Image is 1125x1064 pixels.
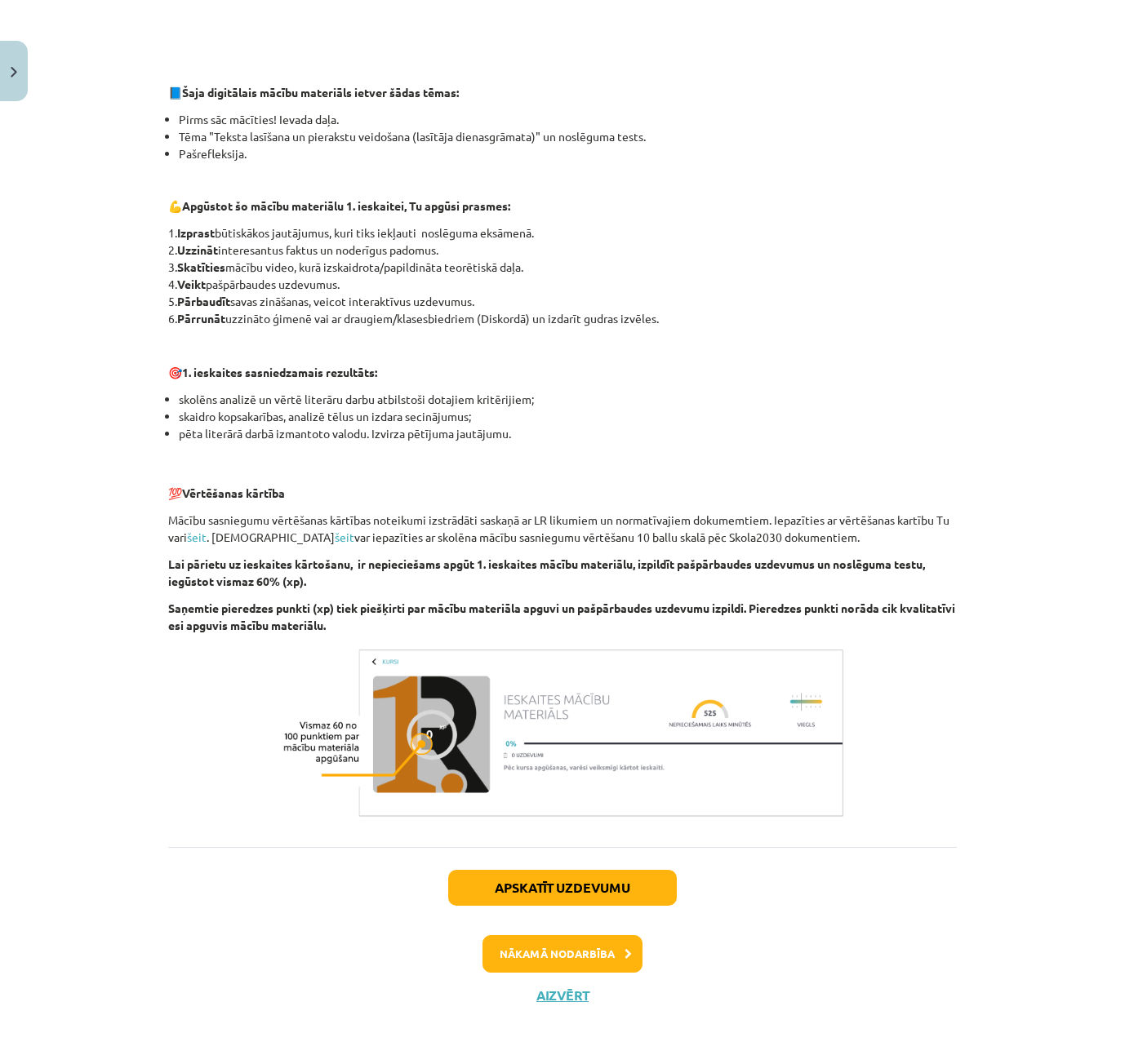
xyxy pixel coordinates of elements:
li: skolēns analizē un vērtē literāru darbu atbilstoši dotajiem kritērijiem; [179,391,957,408]
b: Apgūstot šo mācību materiālu 1. ieskaitei, Tu apgūsi prasmes: [182,198,510,213]
p: 💪 [168,197,957,215]
button: Nākamā nodarbība [482,935,643,973]
b: Saņemtie pieredzes punkti (xp) tiek piešķirti par mācību materiāla apguvi un pašpārbaudes uzdevum... [168,601,955,632]
b: Pārbaudīt [177,294,230,308]
b: Veikt [177,277,206,291]
strong: 1. ieskaites sasniedzamais rezultāts: [182,365,377,379]
a: šeit [187,530,207,544]
p: 🎯 [168,364,957,381]
button: Aizvērt [531,987,594,1004]
b: Uzzināt [177,242,218,257]
b: Pārrunāt [177,311,225,326]
p: 1. būtiskākos jautājumus, kuri tiks iekļauti noslēguma eksāmenā. 2. interesantus faktus un noderī... [168,224,957,327]
strong: Šaja digitālais mācību materiāls ietver šādas tēmas: [182,85,459,100]
li: pēta literārā darbā izmantoto valodu. Izvirza pētījuma jautājumu. [179,425,957,459]
b: Skatīties [177,259,225,274]
img: icon-close-lesson-0947bae3869378f0d4975bcd49f059093ad1ed9edebbc8119c70593378902aed.svg [11,67,17,78]
li: Tēma "Teksta lasīšana un pierakstu veidošana (lasītāja dienasgrāmata)" un noslēguma tests. [179,128,957,145]
li: Pašrefleksija. [179,145,957,162]
li: Pirms sāc mācīties! Ievada daļa. [179,111,957,128]
b: Vērtēšanas kārtība [182,485,285,500]
li: skaidro kopsakarības, analizē tēlus un izdara secinājumus; [179,408,957,425]
a: šeit [335,530,354,544]
p: 💯 [168,468,957,502]
b: Izprast [177,225,215,240]
p: 📘 [168,84,957,101]
b: Lai pārietu uz ieskaites kārtošanu, ir nepieciešams apgūt 1. ieskaites mācību materiālu, izpildīt... [168,556,925,588]
button: Apskatīt uzdevumu [448,870,677,906]
p: Mācību sasniegumu vērtēšanas kārtības noteikumi izstrādāti saskaņā ar LR likumiem un normatīvajie... [168,512,957,546]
